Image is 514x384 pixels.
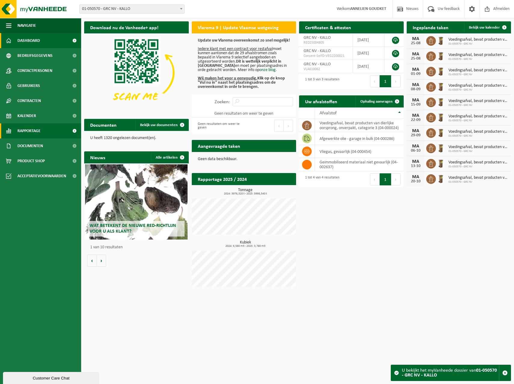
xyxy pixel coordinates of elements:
[85,164,188,240] a: Wat betekent de nieuwe RED-richtlijn voor u als klant?
[356,95,403,107] a: Ophaling aanvragen
[90,245,186,249] p: 1 van 10 resultaten
[97,255,106,267] button: Volgende
[195,192,296,195] span: 2024: 3976,320 t - 2025: 5998,540 t
[195,240,296,248] h3: Kubiek
[192,21,285,33] h2: Vlarema 9 | Update Vlaamse wetgeving
[402,365,499,381] div: U bekijkt het myVanheede dossier van
[410,82,422,87] div: MA
[410,67,422,72] div: MA
[448,53,508,57] span: Voedingsafval, bevat producten van dierlijke oorsprong, onverpakt, categorie 3
[17,33,40,48] span: Dashboard
[259,68,277,72] a: onze blog.
[448,73,508,76] span: 01-050570 - GRC NV
[448,175,508,180] span: Voedingsafval, bevat producten van dierlijke oorsprong, onverpakt, categorie 3
[448,129,508,134] span: Voedingsafval, bevat producten van dierlijke oorsprong, onverpakt, categorie 3
[410,36,422,41] div: MA
[448,68,508,73] span: Voedingsafval, bevat producten van dierlijke oorsprong, onverpakt, categorie 3
[192,109,296,118] td: Geen resultaten om weer te geven
[80,5,184,13] span: 01-050570 - GRC NV - KALLO
[448,37,508,42] span: Voedingsafval, bevat producten van dierlijke oorsprong, onverpakt, categorie 3
[448,83,508,88] span: Voedingsafval, bevat producten van dierlijke oorsprong, onverpakt, categorie 3
[410,57,422,61] div: 25-08
[299,21,357,33] h2: Certificaten & attesten
[3,371,100,384] iframe: chat widget
[448,165,508,169] span: 01-050570 - GRC NV
[410,133,422,138] div: 29-09
[17,108,36,123] span: Kalender
[436,127,446,138] img: WB-0140-HPE-BN-01
[304,36,331,40] span: GRC NV - KALLO
[84,151,111,163] h2: Nieuws
[17,138,43,153] span: Documenten
[17,63,52,78] span: Contactpersonen
[360,100,393,104] span: Ophaling aanvragen
[198,59,281,68] b: Dit is wettelijk verplicht in [GEOGRAPHIC_DATA]
[87,255,97,267] button: Vorige
[410,144,422,149] div: MA
[436,81,446,91] img: WB-0140-HPE-BN-01
[436,35,446,45] img: WB-0140-HPE-BN-01
[410,129,422,133] div: MA
[215,100,230,104] label: Zoeken:
[410,118,422,122] div: 22-09
[84,33,189,112] img: Download de VHEPlus App
[192,173,253,185] h2: Rapportage 2025 / 2024
[448,180,508,184] span: 01-050570 - GRC NV
[315,145,404,158] td: vliegas, gevaarlijk (04-000454)
[320,111,337,116] span: Afvalstof
[17,48,53,63] span: Bedrijfsgegevens
[17,93,41,108] span: Contracten
[195,188,296,195] h3: Tonnage
[448,104,508,107] span: 01-050570 - GRC NV
[315,119,404,132] td: voedingsafval, bevat producten van dierlijke oorsprong, onverpakt, categorie 3 (04-000024)
[410,103,422,107] div: 15-09
[380,173,391,185] button: 1
[198,157,290,161] p: Geen data beschikbaar.
[448,145,508,150] span: Voedingsafval, bevat producten van dierlijke oorsprong, onverpakt, categorie 3
[391,75,401,87] button: Next
[304,67,348,72] span: VLA610062
[380,75,391,87] button: 1
[410,113,422,118] div: MA
[198,47,273,51] u: Iedere klant met een contract voor restafval
[448,42,508,46] span: 01-050570 - GRC NV
[469,26,500,29] span: Bekijk uw kalender
[315,132,404,145] td: afgewerkte olie - garage in bulk (04-000286)
[274,120,284,132] button: Previous
[391,173,401,185] button: Next
[436,97,446,107] img: WB-0140-HPE-BN-01
[90,136,183,140] p: U heeft 1320 ongelezen document(en).
[448,114,508,119] span: Voedingsafval, bevat producten van dierlijke oorsprong, onverpakt, categorie 3
[84,21,164,33] h2: Download nu de Vanheede+ app!
[436,158,446,168] img: WB-0140-HPE-BN-01
[410,41,422,45] div: 25-08
[198,39,290,89] p: moet kunnen aantonen dat de 29 afvalstromen zoals bepaald in Vlarema 9 selectief aangeboden en ui...
[198,38,290,43] b: Update uw Vlarema overeenkomst zo snel mogelijk!
[17,169,66,184] span: Acceptatievoorwaarden
[350,7,386,11] strong: ANNELIEN GOUDKET
[410,87,422,91] div: 08-09
[304,40,348,45] span: RED25004805
[304,54,348,58] span: Consent-SelfD-VEG2200021
[284,120,293,132] button: Next
[407,21,454,33] h2: Ingeplande taken
[198,76,285,89] b: Klik op de knop "Vul nu in" naast het plaatsingsadres om de overeenkomst in orde te brengen.
[410,159,422,164] div: MA
[464,21,510,33] a: Bekijk uw kalender
[448,119,508,122] span: 01-050570 - GRC NV
[90,223,176,234] span: Wat betekent de nieuwe RED-richtlijn voor u als klant?
[410,98,422,103] div: MA
[436,51,446,61] img: WB-0140-HPE-BN-01
[315,158,404,171] td: geimmobiliseerd materiaal niet gevaarlijk (04-002637)
[370,173,380,185] button: Previous
[251,185,295,197] a: Bekijk rapportage
[448,160,508,165] span: Voedingsafval, bevat producten van dierlijke oorsprong, onverpakt, categorie 3
[151,151,188,163] a: Alle artikelen
[448,99,508,104] span: Voedingsafval, bevat producten van dierlijke oorsprong, onverpakt, categorie 3
[84,119,123,131] h2: Documenten
[79,5,185,14] span: 01-050570 - GRC NV - KALLO
[410,52,422,57] div: MA
[410,164,422,168] div: 13-10
[410,175,422,179] div: MA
